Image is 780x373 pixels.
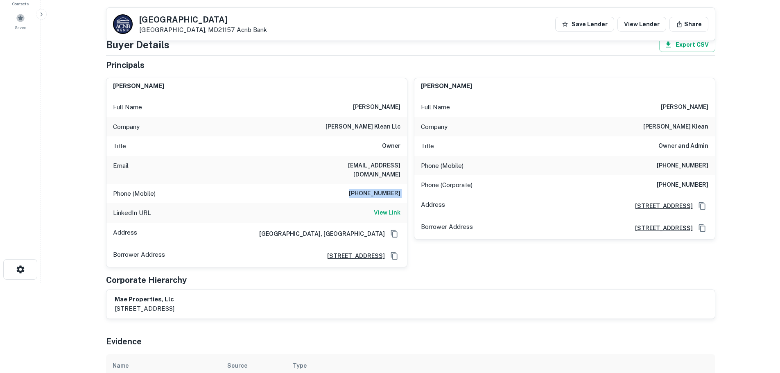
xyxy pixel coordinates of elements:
h6: [GEOGRAPHIC_DATA], [GEOGRAPHIC_DATA] [253,229,385,238]
p: [STREET_ADDRESS] [115,304,174,314]
h6: Owner [382,141,400,151]
p: Address [421,200,445,212]
p: Title [421,141,434,151]
h5: Principals [106,59,145,71]
h5: [GEOGRAPHIC_DATA] [139,16,267,24]
h6: [PERSON_NAME] klean [643,122,708,132]
p: Title [113,141,126,151]
p: LinkedIn URL [113,208,151,218]
p: Full Name [421,102,450,112]
span: Saved [15,24,27,31]
h6: [PHONE_NUMBER] [657,180,708,190]
iframe: Chat Widget [739,307,780,347]
a: [STREET_ADDRESS] [629,224,693,233]
a: [STREET_ADDRESS] [629,201,693,210]
p: Borrower Address [421,222,473,234]
button: Copy Address [696,222,708,234]
p: Phone (Mobile) [113,189,156,199]
p: Email [113,161,129,179]
p: Company [113,122,140,132]
h6: [EMAIL_ADDRESS][DOMAIN_NAME] [302,161,400,179]
a: View Lender [617,17,666,32]
p: Full Name [113,102,142,112]
span: Contacts [12,0,29,7]
p: Company [421,122,448,132]
div: Type [293,361,307,371]
h6: [PERSON_NAME] [661,102,708,112]
h6: View Link [374,208,400,217]
h6: [PERSON_NAME] [421,81,472,91]
h6: [PERSON_NAME] [113,81,164,91]
button: Export CSV [659,37,715,52]
div: Sending borrower request to AI... [96,18,158,31]
h4: Buyer Details [106,37,170,52]
div: Source [227,361,247,371]
h6: [PERSON_NAME] [353,102,400,112]
button: Copy Address [696,200,708,212]
a: View Link [374,208,400,218]
h6: [PHONE_NUMBER] [349,189,400,199]
p: Borrower Address [113,250,165,262]
h6: AI fulfillment process complete. [106,6,715,15]
button: Save Lender [555,17,614,32]
button: Copy Address [388,228,400,240]
p: Phone (Mobile) [421,161,463,171]
button: Copy Address [388,250,400,262]
h5: Corporate Hierarchy [106,274,187,286]
a: [STREET_ADDRESS] [321,251,385,260]
p: Address [113,228,137,240]
h6: [PERSON_NAME] klean llc [326,122,400,132]
a: Acnb Bank [237,26,267,33]
h6: Owner and Admin [658,141,708,151]
p: [GEOGRAPHIC_DATA], MD21157 [139,26,267,34]
div: Name [113,361,129,371]
button: Share [669,17,708,32]
p: Phone (Corporate) [421,180,473,190]
h6: [PHONE_NUMBER] [657,161,708,171]
a: Saved [2,10,38,32]
h5: Evidence [106,335,142,348]
h6: mae properties, llc [115,295,174,304]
